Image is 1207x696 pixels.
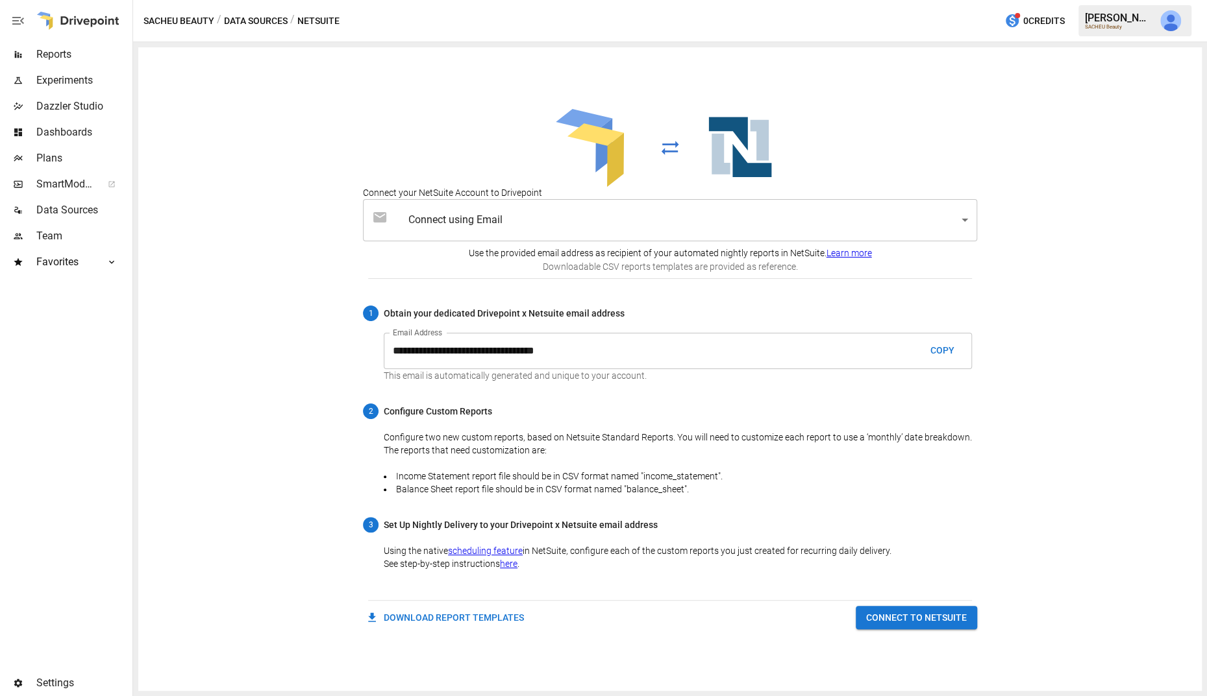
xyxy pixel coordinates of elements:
[448,546,523,556] a: scheduling feature
[363,260,977,273] p: Downloadable CSV reports templates are provided as reference.
[363,187,977,199] h5: Connect your NetSuite Account to Drivepoint
[408,212,956,228] span: Connect using Email
[290,13,295,29] div: /
[363,606,529,630] button: DOWNLOAD REPORT TEMPLATES
[827,248,872,258] a: Learn more
[36,228,130,244] span: Team
[36,675,130,691] span: Settings
[393,327,442,338] label: Email Address
[384,544,972,570] p: Using the native in NetSuite, configure each of the custom reports you just created for recurring...
[1085,24,1152,30] div: SACHEU Beauty
[363,241,977,273] div: Use the provided email address as recipient of your automated nightly reports in NetSuite.
[369,309,373,318] text: 1
[384,518,977,531] span: Set Up Nightly Delivery to your Drivepoint x Netsuite email address
[384,483,972,496] li: Balance Sheet report file should be in CSV format named "balance_sheet".
[384,405,977,418] span: Configure Custom Reports
[500,558,517,569] a: here
[36,125,130,140] span: Dashboards
[369,407,373,416] text: 2
[36,202,130,218] span: Data Sources
[217,13,221,29] div: /
[384,307,977,320] span: Obtain your dedicated Drivepoint x Netsuite email address
[224,13,288,29] button: Data Sources
[1023,13,1065,29] span: 0 Credits
[384,470,972,483] li: Income Statement report file should be in CSV format named "income_statement".
[36,150,130,166] span: Plans
[384,369,972,382] p: This email is automatically generated and unique to your account.
[1085,12,1152,24] div: [PERSON_NAME]
[1152,3,1189,39] button: Derek Yimoyines
[856,606,977,630] button: CONNECT TO NETSUITE
[369,520,373,529] text: 3
[921,339,963,363] button: COPY
[1160,10,1181,31] img: Derek Yimoyines
[36,47,130,62] span: Reports
[36,254,93,270] span: Favorites
[93,174,102,191] span: ™
[36,176,93,192] span: SmartModel
[36,73,130,88] span: Experiments
[143,13,214,29] button: SACHEU Beauty
[36,99,130,114] span: Dazzler Studio
[384,431,972,496] p: Configure two new custom reports, based on Netsuite Standard Reports. You will need to customize ...
[999,9,1070,33] button: 0Credits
